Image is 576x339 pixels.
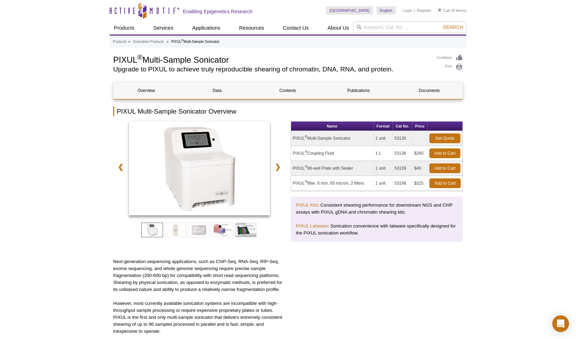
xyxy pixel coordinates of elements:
p: : Consistent shearing performance for downstream NGS and ChIP assays with PIXUL gDNA and chromati... [296,202,458,216]
a: Contents [255,82,320,99]
a: Products [110,21,139,34]
td: 53139 [393,161,412,176]
a: About Us [324,21,353,34]
td: $260 [412,146,428,161]
p: However, most currently available sonication systems are incompatible with high-throughput sample... [113,300,286,335]
sup: ® [305,180,307,184]
sup: ® [181,39,184,42]
img: PIXUL Multi-Sample Sonicator [129,121,270,215]
h1: PIXUL Multi-Sample Sonicator [113,54,430,64]
td: PIXUL filter, 6 mm, 65 micron, 2 filters [291,176,374,191]
a: Applications [188,21,225,34]
p: Next-generation sequencing applications, such as ChIP-Seq, RNA-Seq, RIP-Seq, exome sequencing, an... [113,258,286,293]
a: Publications [326,82,391,99]
button: Search [441,24,465,30]
a: Sonication Products [133,39,164,45]
th: Name [291,122,374,131]
img: Your Cart [438,8,441,12]
a: PIXUL Multi-Sample Sonicator [129,121,270,217]
a: English [376,6,396,15]
a: Resources [235,21,268,34]
h2: PIXUL Multi-Sample Sonicator Overview [113,107,463,116]
a: [GEOGRAPHIC_DATA] [326,6,373,15]
td: PIXUL Coupling Fluid [291,146,374,161]
sup: ® [305,165,307,169]
td: 1 unit [374,131,393,146]
a: Add to Cart [429,178,461,188]
a: Documents [397,82,462,99]
td: 53198 [393,176,412,191]
input: Keyword, Cat. No. [353,21,466,33]
a: Services [149,21,178,34]
a: ❯ [271,159,286,175]
a: Login [403,8,412,13]
a: Cart [438,8,450,13]
th: Cat No. [393,122,412,131]
a: Feedback [437,54,463,62]
td: 1 L [374,146,393,161]
sup: ® [305,150,307,154]
a: Products [113,39,126,45]
li: » [128,40,130,44]
td: 1 unit [374,161,393,176]
td: 53130 [393,131,412,146]
a: PIXUL Labware [296,223,328,229]
a: Add to Cart [429,148,460,158]
a: PIXUL Kits [296,202,318,208]
a: Data [184,82,250,99]
h2: Upgrade to PIXUL to achieve truly reproducible shearing of chromatin, DNA, RNA, and protein. [113,66,430,72]
a: Print [437,63,463,71]
p: : Sonication convenience with labware specifically designed for the PIXUL sonication workflow. [296,223,458,237]
li: (0 items) [438,6,466,15]
li: PIXUL Multi-Sample Sonicator [171,40,219,44]
td: PIXUL Multi-Sample Sonicator [291,131,374,146]
h2: Enabling Epigenetics Research [183,8,252,15]
a: Overview [114,82,179,99]
td: $325 [412,176,428,191]
span: Search [443,24,463,30]
li: | [414,6,415,15]
a: Register [417,8,431,13]
a: Get Quote [429,133,460,143]
th: Format [374,122,393,131]
div: Open Intercom Messenger [552,315,569,332]
a: ❮ [113,159,128,175]
a: Contact Us [279,21,313,34]
td: 1 unit [374,176,393,191]
th: Price [412,122,428,131]
td: $40 [412,161,428,176]
td: PIXUL 96-well Plate with Sealer [291,161,374,176]
li: » [167,40,169,44]
sup: ® [305,135,307,139]
sup: ® [137,53,142,61]
a: Add to Cart [429,163,460,173]
td: 53136 [393,146,412,161]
